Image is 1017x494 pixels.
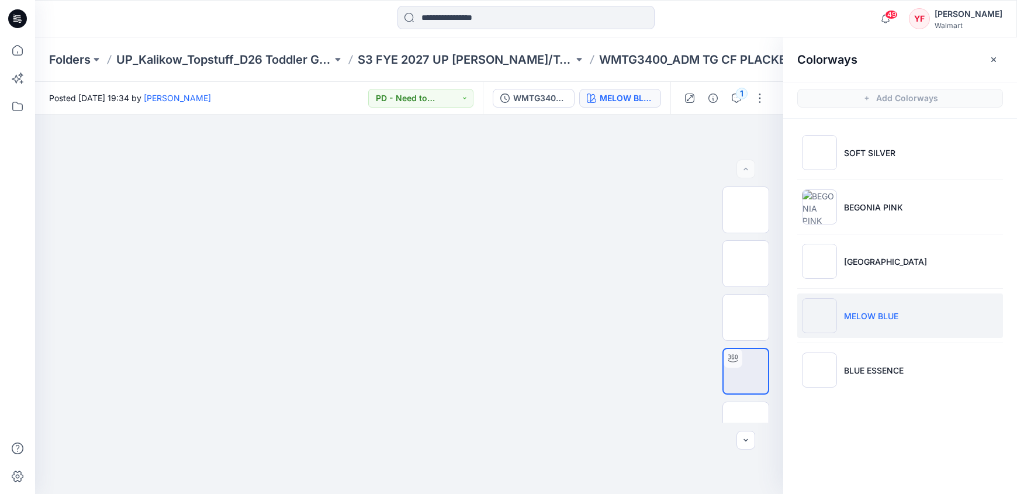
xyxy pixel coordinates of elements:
[802,298,837,333] img: MELOW BLUE
[358,51,573,68] a: S3 FYE 2027 UP [PERSON_NAME]/Topstuff D26 Toddler Girl
[802,189,837,224] img: BEGONIA PINK
[116,51,332,68] a: UP_Kalikow_Topstuff_D26 Toddler Girls_Dresses & Sets
[844,364,904,376] p: BLUE ESSENCE
[844,255,927,268] p: [GEOGRAPHIC_DATA]
[493,89,575,108] button: WMTG3400_ADM TG CF PLACKET DRESS 10.13
[49,92,211,104] span: Posted [DATE] 19:34 by
[802,353,837,388] img: BLUE ESSENCE
[600,92,653,105] div: MELOW BLUE
[704,89,722,108] button: Details
[49,51,91,68] a: Folders
[935,7,1002,21] div: [PERSON_NAME]
[844,310,898,322] p: MELOW BLUE
[885,10,898,19] span: 49
[599,51,815,68] p: WMTG3400_ADM TG CF PLACKET DRESS
[144,93,211,103] a: [PERSON_NAME]
[844,201,903,213] p: BEGONIA PINK
[727,89,746,108] button: 1
[736,88,748,99] div: 1
[844,147,895,159] p: SOFT SILVER
[797,53,857,67] h2: Colorways
[513,92,567,105] div: WMTG3400_ADM TG CF PLACKET DRESS 10.13
[802,135,837,170] img: SOFT SILVER
[579,89,661,108] button: MELOW BLUE
[909,8,930,29] div: YF
[935,21,1002,30] div: Walmart
[802,244,837,279] img: BLUE BEACH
